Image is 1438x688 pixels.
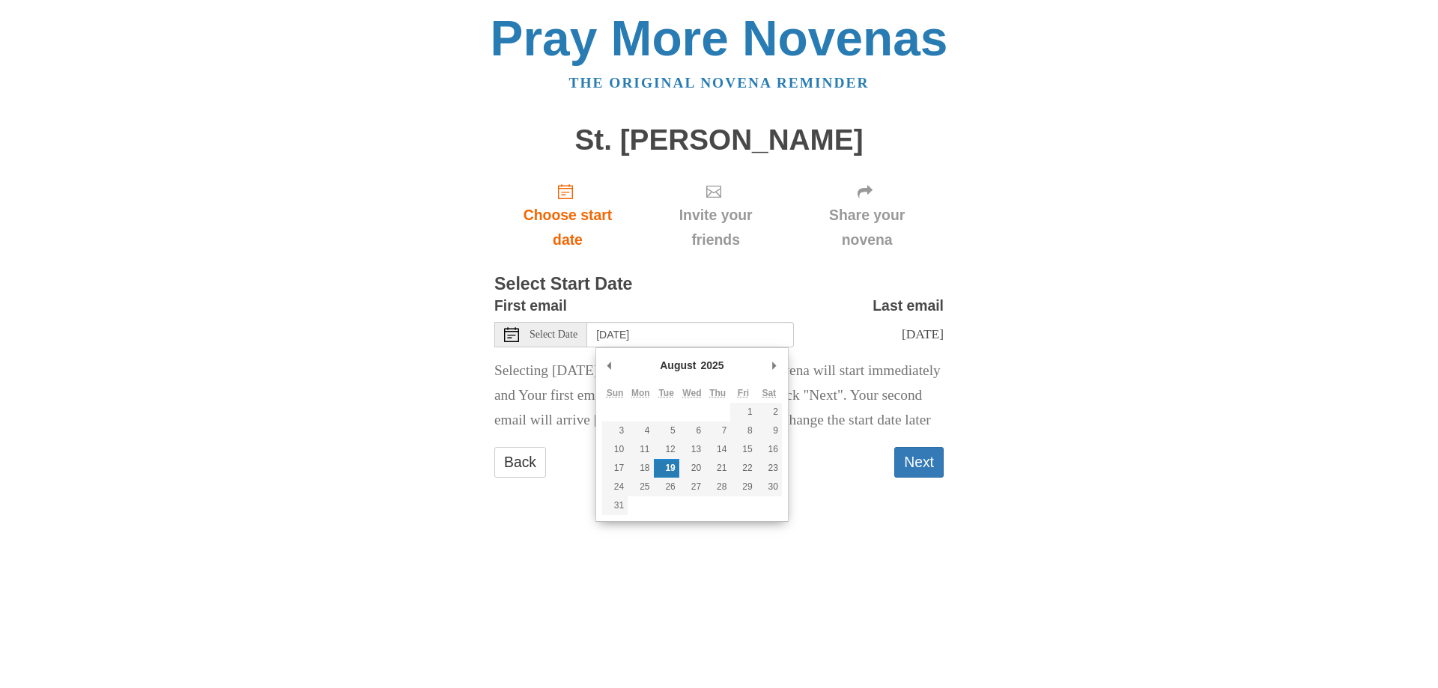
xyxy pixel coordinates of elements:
button: 21 [705,459,730,478]
button: 31 [602,496,628,515]
a: Pray More Novenas [491,10,948,66]
button: 17 [602,459,628,478]
button: 12 [654,440,679,459]
abbr: Friday [738,388,749,398]
button: 7 [705,421,730,440]
button: 3 [602,421,628,440]
button: 6 [679,421,705,440]
span: [DATE] [902,326,944,341]
button: 24 [602,478,628,496]
button: 28 [705,478,730,496]
button: 2 [756,403,782,421]
label: First email [494,293,567,318]
div: August [658,354,698,377]
abbr: Thursday [709,388,726,398]
button: 13 [679,440,705,459]
h1: St. [PERSON_NAME] [494,124,944,156]
label: Last email [873,293,944,318]
span: Select Date [530,329,577,340]
abbr: Wednesday [682,388,701,398]
span: Invite your friends [656,203,775,252]
button: Previous Month [602,354,617,377]
a: Back [494,447,546,478]
button: 18 [628,459,653,478]
a: The original novena reminder [569,75,870,91]
span: Choose start date [509,203,626,252]
button: 25 [628,478,653,496]
button: Next [894,447,944,478]
p: Selecting [DATE] as the start date means Your novena will start immediately and Your first email ... [494,359,944,433]
abbr: Tuesday [658,388,673,398]
div: Click "Next" to confirm your start date first. [790,171,944,260]
button: 9 [756,421,782,440]
div: Click "Next" to confirm your start date first. [641,171,790,260]
button: Next Month [767,354,782,377]
input: Use the arrow keys to pick a date [587,322,794,347]
a: Choose start date [494,171,641,260]
button: 4 [628,421,653,440]
button: 15 [730,440,756,459]
button: 29 [730,478,756,496]
button: 27 [679,478,705,496]
button: 22 [730,459,756,478]
button: 11 [628,440,653,459]
abbr: Monday [631,388,650,398]
h3: Select Start Date [494,275,944,294]
button: 23 [756,459,782,478]
abbr: Sunday [607,388,624,398]
button: 20 [679,459,705,478]
button: 1 [730,403,756,421]
button: 14 [705,440,730,459]
abbr: Saturday [762,388,776,398]
button: 10 [602,440,628,459]
button: 16 [756,440,782,459]
button: 5 [654,421,679,440]
button: 19 [654,459,679,478]
button: 8 [730,421,756,440]
span: Share your novena [805,203,929,252]
div: 2025 [698,354,726,377]
button: 26 [654,478,679,496]
button: 30 [756,478,782,496]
